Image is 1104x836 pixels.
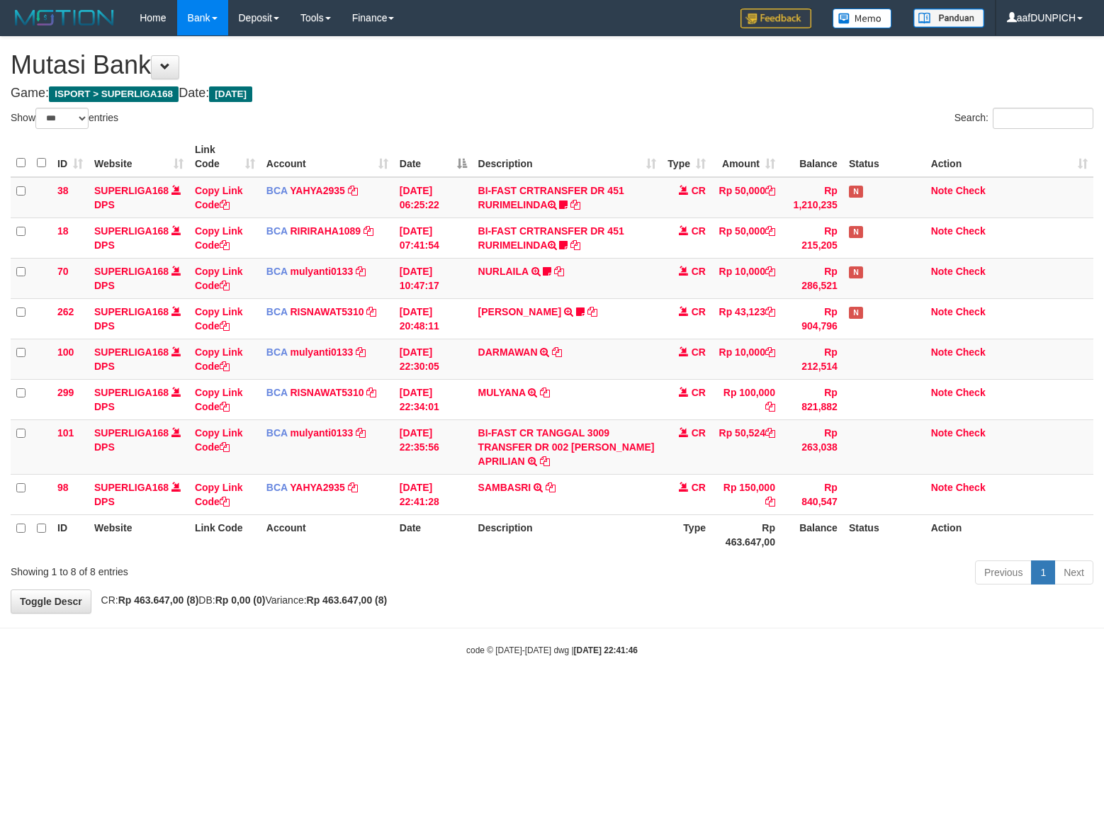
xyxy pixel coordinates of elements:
label: Search: [954,108,1093,129]
td: DPS [89,258,189,298]
a: Note [931,266,953,277]
strong: Rp 0,00 (0) [215,594,266,606]
a: Copy Rp 50,524 to clipboard [765,427,775,439]
span: Has Note [849,266,863,278]
span: BCA [266,346,288,358]
th: Status [843,137,925,177]
td: DPS [89,177,189,218]
th: ID: activate to sort column ascending [52,137,89,177]
a: SAMBASRI [478,482,531,493]
a: DARMAWAN [478,346,538,358]
th: Date [394,514,473,555]
a: Copy mulyanti0133 to clipboard [356,346,366,358]
span: 70 [57,266,69,277]
td: Rp 10,000 [711,339,781,379]
a: Next [1054,560,1093,584]
img: MOTION_logo.png [11,7,118,28]
td: [DATE] 22:30:05 [394,339,473,379]
a: Check [956,387,986,398]
span: CR [692,427,706,439]
a: Copy Link Code [195,387,243,412]
td: [DATE] 07:41:54 [394,218,473,258]
span: CR [692,482,706,493]
td: DPS [89,298,189,339]
a: Copy Rp 150,000 to clipboard [765,496,775,507]
td: BI-FAST CRTRANSFER DR 451 RURIMELINDA [473,177,662,218]
td: Rp 840,547 [781,474,843,514]
th: Status [843,514,925,555]
span: 100 [57,346,74,358]
span: 299 [57,387,74,398]
a: Copy Rp 50,000 to clipboard [765,225,775,237]
span: BCA [266,387,288,398]
th: Amount: activate to sort column ascending [711,137,781,177]
th: Description [473,514,662,555]
a: SUPERLIGA168 [94,427,169,439]
a: MULYANA [478,387,526,398]
a: Check [956,185,986,196]
td: BI-FAST CRTRANSFER DR 451 RURIMELINDA [473,218,662,258]
a: Check [956,266,986,277]
span: CR [692,266,706,277]
td: Rp 904,796 [781,298,843,339]
span: [DATE] [209,86,252,102]
a: Copy YAHYA2935 to clipboard [348,185,358,196]
a: Copy mulyanti0133 to clipboard [356,266,366,277]
a: Copy Link Code [195,427,243,453]
td: Rp 212,514 [781,339,843,379]
th: Rp 463.647,00 [711,514,781,555]
a: SUPERLIGA168 [94,387,169,398]
td: [DATE] 22:41:28 [394,474,473,514]
a: Copy BI-FAST CRTRANSFER DR 451 RURIMELINDA to clipboard [570,239,580,251]
span: BCA [266,306,288,317]
a: Copy YOSI EFENDI to clipboard [587,306,597,317]
a: [PERSON_NAME] [478,306,561,317]
td: Rp 1,210,235 [781,177,843,218]
td: DPS [89,419,189,474]
a: Note [931,225,953,237]
div: Showing 1 to 8 of 8 entries [11,559,449,579]
a: Copy Link Code [195,266,243,291]
a: Copy Rp 50,000 to clipboard [765,185,775,196]
a: Note [931,427,953,439]
a: Copy mulyanti0133 to clipboard [356,427,366,439]
a: mulyanti0133 [290,346,353,358]
a: Note [931,482,953,493]
th: Action: activate to sort column ascending [925,137,1093,177]
td: Rp 215,205 [781,218,843,258]
a: Copy BI-FAST CRTRANSFER DR 451 RURIMELINDA to clipboard [570,199,580,210]
a: Copy RIRIRAHA1089 to clipboard [364,225,373,237]
a: mulyanti0133 [290,427,353,439]
strong: Rp 463.647,00 (8) [307,594,388,606]
a: Copy BI-FAST CR TANGGAL 3009 TRANSFER DR 002 NIZAR APRILIAN to clipboard [540,456,550,467]
td: Rp 100,000 [711,379,781,419]
th: Description: activate to sort column ascending [473,137,662,177]
strong: Rp 463.647,00 (8) [118,594,199,606]
a: Check [956,427,986,439]
td: DPS [89,379,189,419]
td: DPS [89,474,189,514]
span: BCA [266,482,288,493]
span: Has Note [849,307,863,319]
span: Has Note [849,186,863,198]
th: Action [925,514,1093,555]
span: Has Note [849,226,863,238]
th: Account [261,514,394,555]
a: SUPERLIGA168 [94,482,169,493]
th: Website [89,514,189,555]
a: Copy Link Code [195,346,243,372]
a: BI-FAST CR TANGGAL 3009 TRANSFER DR 002 [PERSON_NAME] APRILIAN [478,427,655,467]
span: ISPORT > SUPERLIGA168 [49,86,179,102]
span: CR: DB: Variance: [94,594,388,606]
th: Link Code [189,514,261,555]
a: Copy Rp 100,000 to clipboard [765,401,775,412]
a: RIRIRAHA1089 [290,225,361,237]
td: Rp 50,000 [711,218,781,258]
a: Copy Link Code [195,306,243,332]
th: Date: activate to sort column descending [394,137,473,177]
span: CR [692,387,706,398]
a: Copy DARMAWAN to clipboard [552,346,562,358]
img: Feedback.jpg [740,9,811,28]
a: Copy Link Code [195,185,243,210]
label: Show entries [11,108,118,129]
